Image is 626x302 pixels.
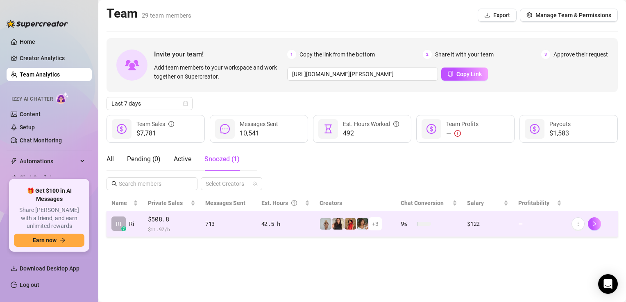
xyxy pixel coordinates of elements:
a: Content [20,111,41,117]
span: exclamation-circle [454,130,461,137]
div: Est. Hours [261,198,303,207]
span: $1,583 [549,128,571,138]
span: Share it with your team [435,50,494,59]
span: Payouts [549,121,571,127]
span: 492 [343,128,399,138]
span: calendar [183,101,188,106]
span: Salary [467,200,484,206]
span: team [253,181,258,186]
img: diandradelgado [332,218,344,230]
span: Share [PERSON_NAME] with a friend, and earn unlimited rewards [14,206,84,230]
img: logo-BBDzfeDw.svg [7,20,68,28]
a: Log out [20,282,39,288]
span: Messages Sent [205,200,245,206]
div: z [121,226,126,231]
img: bellatendresse [345,218,356,230]
span: Name [111,198,132,207]
input: Search members [119,179,186,188]
span: Ri [129,219,134,228]
span: Chat Conversion [401,200,444,206]
span: Snoozed ( 1 ) [204,155,240,163]
span: 2 [423,50,432,59]
span: 29 team members [142,12,191,19]
span: 9 % [401,219,414,228]
span: Copy Link [456,71,482,77]
span: info-circle [168,119,174,128]
td: — [513,211,567,237]
span: RI [116,219,121,228]
button: Earn nowarrow-right [14,234,84,247]
button: Manage Team & Permissions [520,9,618,22]
a: Setup [20,124,35,131]
div: Est. Hours Worked [343,119,399,128]
span: Earn now [33,237,57,243]
div: Open Intercom Messenger [598,274,618,294]
span: Approve their request [553,50,608,59]
span: Profitability [518,200,549,206]
h2: Team [107,6,191,21]
span: dollar-circle [530,124,540,134]
span: Manage Team & Permissions [535,12,611,18]
span: arrow-right [60,237,66,243]
span: $508.8 [148,214,195,224]
span: $ 11.97 /h [148,225,195,233]
span: message [220,124,230,134]
span: Copy the link from the bottom [299,50,375,59]
th: Creators [315,195,395,211]
span: Active [174,155,191,163]
span: 🎁 Get $100 in AI Messages [14,187,84,203]
span: dollar-circle [426,124,436,134]
div: 42.5 h [261,219,310,228]
button: Export [478,9,517,22]
span: search [111,181,117,187]
span: hourglass [323,124,333,134]
span: right [592,221,597,227]
div: All [107,154,114,164]
span: thunderbolt [11,158,17,165]
span: Messages Sent [240,121,278,127]
span: Team Profits [446,121,479,127]
span: 3 [541,50,550,59]
button: Copy Link [441,68,488,81]
span: 1 [287,50,296,59]
th: Name [107,195,143,211]
span: $7,781 [136,128,174,138]
span: 10,541 [240,128,278,138]
span: question-circle [291,198,297,207]
span: Izzy AI Chatter [11,95,53,103]
span: Download Desktop App [20,265,79,272]
a: Home [20,38,35,45]
span: question-circle [393,119,399,128]
div: 713 [205,219,252,228]
span: dollar-circle [117,124,127,134]
div: $122 [467,219,508,228]
img: i_want_candy [357,218,368,230]
div: Pending ( 0 ) [127,154,161,164]
span: Export [493,12,510,18]
span: copy [447,71,453,77]
span: Private Sales [148,200,183,206]
img: Chat Copilot [11,175,16,180]
span: more [575,221,581,227]
span: download [11,265,17,272]
div: — [446,128,479,138]
a: Chat Monitoring [20,137,62,144]
span: Invite your team! [154,49,287,59]
span: + 3 [372,219,379,228]
span: download [484,12,490,18]
a: Team Analytics [20,71,60,78]
a: Creator Analytics [20,52,85,65]
img: AI Chatter [56,92,69,104]
span: Automations [20,155,78,168]
span: setting [526,12,532,18]
img: Barbi [320,218,331,230]
span: Chat Copilot [20,171,78,184]
div: Team Sales [136,119,174,128]
span: Last 7 days [111,97,188,110]
span: Add team members to your workspace and work together on Supercreator. [154,63,284,81]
